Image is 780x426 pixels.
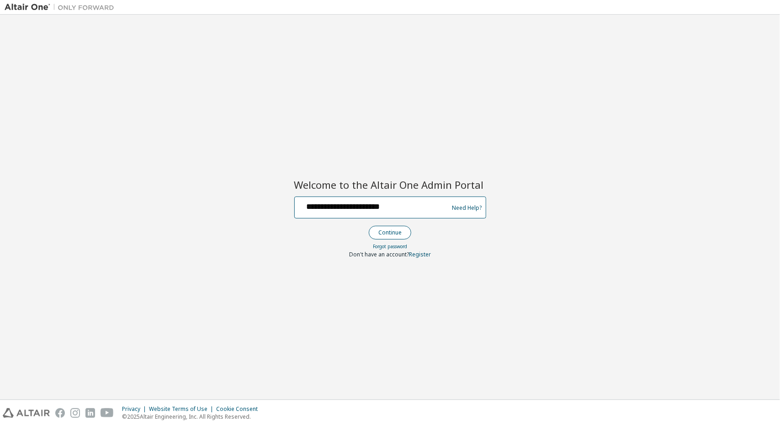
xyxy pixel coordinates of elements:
h2: Welcome to the Altair One Admin Portal [294,178,486,191]
img: linkedin.svg [85,408,95,418]
img: facebook.svg [55,408,65,418]
div: Website Terms of Use [149,405,216,413]
div: Privacy [122,405,149,413]
img: Altair One [5,3,119,12]
button: Continue [369,226,411,240]
img: instagram.svg [70,408,80,418]
div: Cookie Consent [216,405,263,413]
img: altair_logo.svg [3,408,50,418]
a: Forgot password [373,243,407,250]
span: Don't have an account? [349,250,409,258]
img: youtube.svg [101,408,114,418]
p: © 2025 Altair Engineering, Inc. All Rights Reserved. [122,413,263,421]
a: Register [409,250,431,258]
